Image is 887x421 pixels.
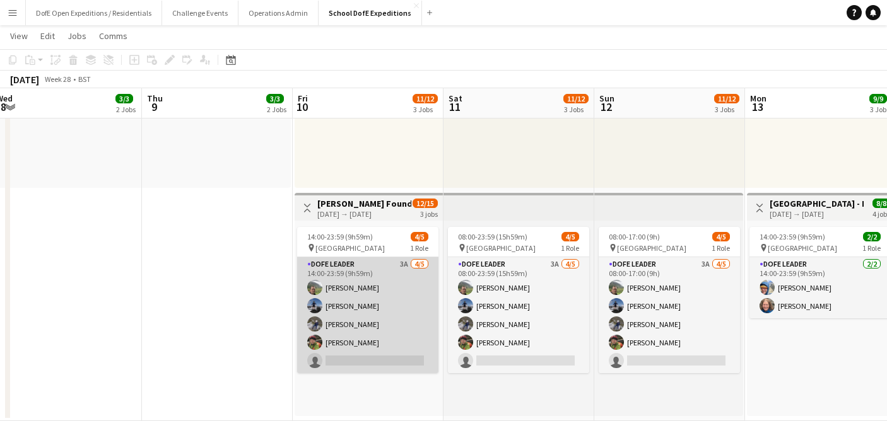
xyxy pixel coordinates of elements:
[599,257,740,373] app-card-role: DofE Leader3A4/508:00-17:00 (9h)[PERSON_NAME][PERSON_NAME][PERSON_NAME][PERSON_NAME]
[561,232,579,241] span: 4/5
[599,227,740,373] app-job-card: 08:00-17:00 (9h)4/5 [GEOGRAPHIC_DATA]1 RoleDofE Leader3A4/508:00-17:00 (9h)[PERSON_NAME][PERSON_N...
[26,1,162,25] button: DofE Open Expeditions / Residentials
[5,28,33,44] a: View
[410,243,428,253] span: 1 Role
[307,232,373,241] span: 14:00-23:59 (9h59m)
[62,28,91,44] a: Jobs
[420,208,438,219] div: 3 jobs
[413,94,438,103] span: 11/12
[298,93,308,104] span: Fri
[10,30,28,42] span: View
[714,94,739,103] span: 11/12
[40,30,55,42] span: Edit
[10,73,39,86] div: [DATE]
[238,1,319,25] button: Operations Admin
[449,93,462,104] span: Sat
[770,198,864,209] h3: [GEOGRAPHIC_DATA] - DofE Silver Qualifier
[317,209,411,219] div: [DATE] → [DATE]
[448,227,589,373] app-job-card: 08:00-23:59 (15h59m)4/5 [GEOGRAPHIC_DATA]1 RoleDofE Leader3A4/508:00-23:59 (15h59m)[PERSON_NAME][...
[296,100,308,114] span: 10
[458,232,527,241] span: 08:00-23:59 (15h59m)
[597,100,614,114] span: 12
[448,257,589,373] app-card-role: DofE Leader3A4/508:00-23:59 (15h59m)[PERSON_NAME][PERSON_NAME][PERSON_NAME][PERSON_NAME]
[760,232,825,241] span: 14:00-23:59 (9h59m)
[712,232,730,241] span: 4/5
[319,1,422,25] button: School DofE Expeditions
[267,105,286,114] div: 2 Jobs
[317,198,411,209] h3: [PERSON_NAME] Foundation - DofE Silver Training/Practice Expedition
[116,105,136,114] div: 2 Jobs
[35,28,60,44] a: Edit
[748,100,767,114] span: 13
[78,74,91,84] div: BST
[712,243,730,253] span: 1 Role
[869,94,887,103] span: 9/9
[715,105,739,114] div: 3 Jobs
[68,30,86,42] span: Jobs
[599,93,614,104] span: Sun
[162,1,238,25] button: Challenge Events
[564,105,588,114] div: 3 Jobs
[768,243,837,253] span: [GEOGRAPHIC_DATA]
[297,227,438,373] app-job-card: 14:00-23:59 (9h59m)4/5 [GEOGRAPHIC_DATA]1 RoleDofE Leader3A4/514:00-23:59 (9h59m)[PERSON_NAME][PE...
[147,93,163,104] span: Thu
[750,93,767,104] span: Mon
[413,199,438,208] span: 12/15
[617,243,686,253] span: [GEOGRAPHIC_DATA]
[447,100,462,114] span: 11
[413,105,437,114] div: 3 Jobs
[411,232,428,241] span: 4/5
[563,94,589,103] span: 11/12
[115,94,133,103] span: 3/3
[862,243,881,253] span: 1 Role
[561,243,579,253] span: 1 Role
[42,74,73,84] span: Week 28
[315,243,385,253] span: [GEOGRAPHIC_DATA]
[266,94,284,103] span: 3/3
[770,209,864,219] div: [DATE] → [DATE]
[609,232,660,241] span: 08:00-17:00 (9h)
[863,232,881,241] span: 2/2
[145,100,163,114] span: 9
[99,30,127,42] span: Comms
[466,243,536,253] span: [GEOGRAPHIC_DATA]
[94,28,132,44] a: Comms
[297,257,438,373] app-card-role: DofE Leader3A4/514:00-23:59 (9h59m)[PERSON_NAME][PERSON_NAME][PERSON_NAME][PERSON_NAME]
